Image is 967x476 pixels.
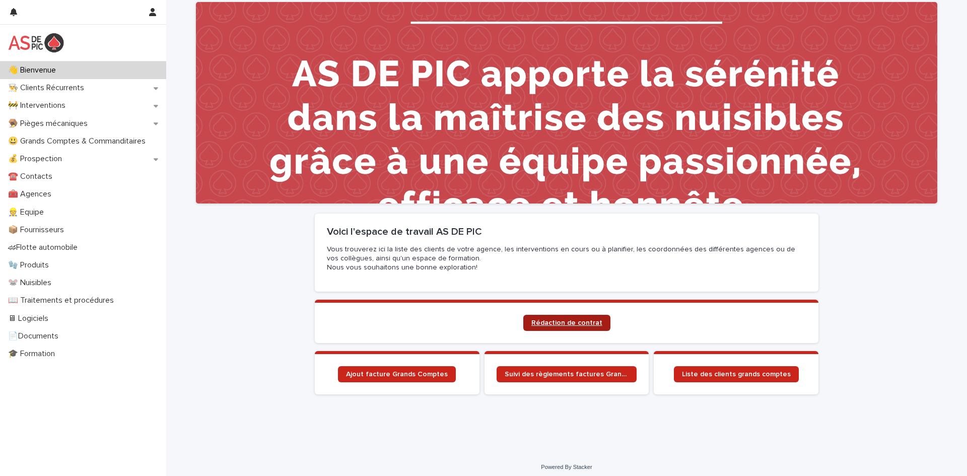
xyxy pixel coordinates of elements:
a: Ajout facture Grands Comptes [338,366,456,382]
p: 📦 Fournisseurs [4,225,72,235]
p: 🧤 Produits [4,260,57,270]
p: 👷 Equipe [4,208,52,217]
p: 🚧 Interventions [4,101,74,110]
p: 📖 Traitements et procédures [4,296,122,305]
p: 👋 Bienvenue [4,65,64,75]
span: Liste des clients grands comptes [682,371,791,378]
p: 💰 Prospection [4,154,70,164]
img: yKcqic14S0S6KrLdrqO6 [8,33,64,53]
a: Rédaction de contrat [523,315,610,331]
p: ☎️ Contacts [4,172,60,181]
p: 🎓 Formation [4,349,63,359]
p: 👨‍🍳 Clients Récurrents [4,83,92,93]
span: Ajout facture Grands Comptes [346,371,448,378]
p: 🧰 Agences [4,189,59,199]
p: 😃 Grands Comptes & Commanditaires [4,137,154,146]
a: Liste des clients grands comptes [674,366,799,382]
h2: Voici l'espace de travail AS DE PIC [327,226,806,238]
span: Rédaction de contrat [531,319,602,326]
a: Powered By Stacker [541,464,592,470]
span: Suivi des règlements factures Grands Comptes [505,371,629,378]
p: 🏎Flotte automobile [4,243,86,252]
p: Vous trouverez ici la liste des clients de votre agence, les interventions en cours ou à planifie... [327,245,806,273]
a: Suivi des règlements factures Grands Comptes [497,366,637,382]
p: 🪤 Pièges mécaniques [4,119,96,128]
p: 🖥 Logiciels [4,314,56,323]
p: 📄Documents [4,331,66,341]
p: 🐭 Nuisibles [4,278,59,288]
